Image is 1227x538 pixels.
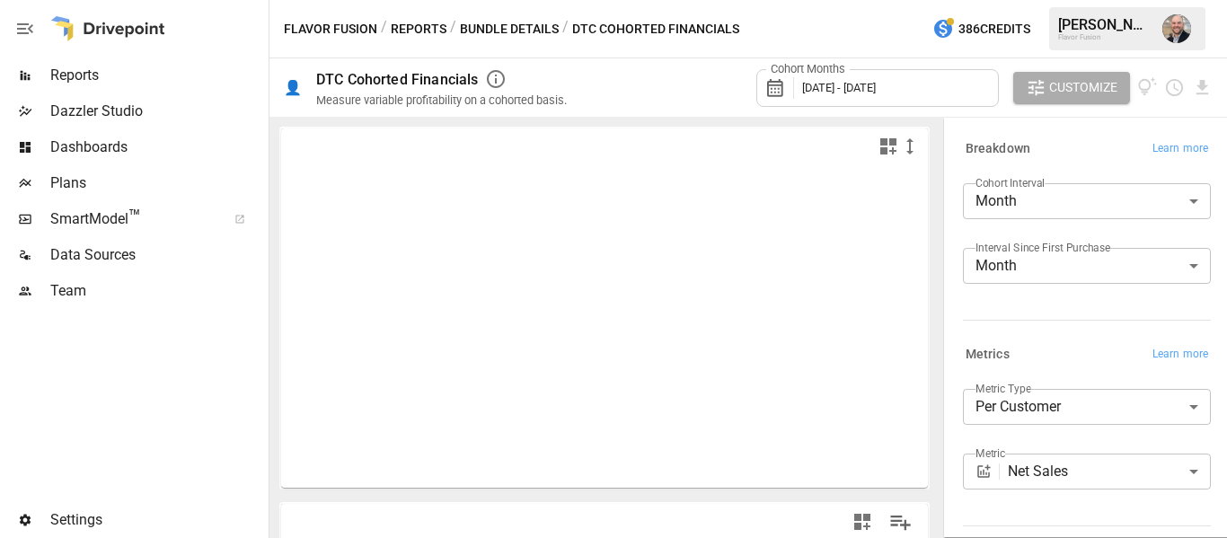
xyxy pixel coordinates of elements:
[450,18,456,40] div: /
[975,381,1031,396] label: Metric Type
[1152,346,1208,364] span: Learn more
[1152,4,1202,54] button: Dustin Jacobson
[391,18,446,40] button: Reports
[1137,72,1158,104] button: View documentation
[1049,76,1117,99] span: Customize
[50,509,265,531] span: Settings
[963,248,1211,284] div: Month
[1058,33,1152,41] div: Flavor Fusion
[1162,14,1191,43] img: Dustin Jacobson
[1192,77,1213,98] button: Download report
[284,18,377,40] button: Flavor Fusion
[50,101,265,122] span: Dazzler Studio
[50,244,265,266] span: Data Sources
[284,79,302,96] div: 👤
[50,280,265,302] span: Team
[50,137,265,158] span: Dashboards
[766,61,850,77] label: Cohort Months
[381,18,387,40] div: /
[975,240,1110,255] label: Interval Since First Purchase
[562,18,569,40] div: /
[802,81,876,94] span: [DATE] - [DATE]
[958,18,1030,40] span: 386 Credits
[50,65,265,86] span: Reports
[50,172,265,194] span: Plans
[1013,72,1130,104] button: Customize
[316,71,478,88] div: DTC Cohorted Financials
[1058,16,1152,33] div: [PERSON_NAME]
[966,345,1010,365] h6: Metrics
[1164,77,1185,98] button: Schedule report
[975,175,1045,190] label: Cohort Interval
[128,206,141,228] span: ™
[975,445,1005,461] label: Metric
[925,13,1037,46] button: 386Credits
[963,183,1211,219] div: Month
[1152,140,1208,158] span: Learn more
[966,139,1030,159] h6: Breakdown
[460,18,559,40] button: Bundle Details
[316,93,567,107] div: Measure variable profitability on a cohorted basis.
[1008,454,1211,489] div: Net Sales
[963,389,1211,425] div: Per Customer
[50,208,215,230] span: SmartModel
